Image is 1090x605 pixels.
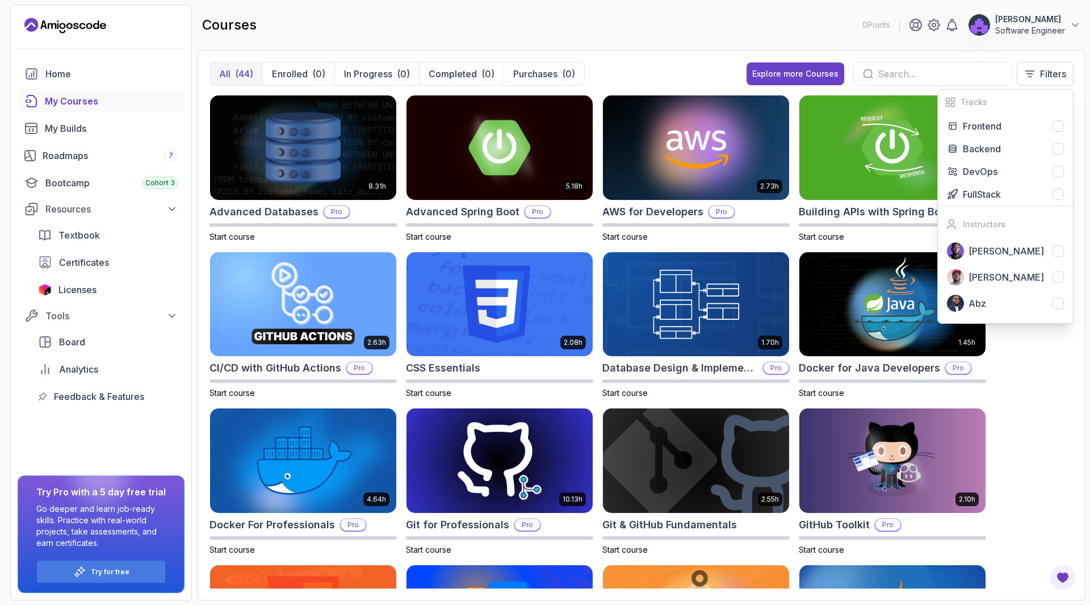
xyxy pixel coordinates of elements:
p: [PERSON_NAME] [995,14,1065,25]
div: Home [45,67,178,81]
button: DevOps [938,160,1073,183]
img: CSS Essentials card [406,252,593,357]
p: Pro [875,519,900,531]
p: FullStack [963,187,1001,201]
p: Pro [764,362,789,374]
h2: courses [202,16,257,34]
h2: Advanced Spring Boot [406,204,519,220]
p: Purchases [513,67,557,81]
h2: Docker for Java Developers [799,360,940,376]
p: Pro [709,206,734,218]
img: instructor img [947,269,964,286]
p: 4.64h [367,495,386,504]
img: CI/CD with GitHub Actions card [210,252,396,357]
div: Explore more Courses [752,68,839,80]
img: AWS for Developers card [603,95,789,200]
p: 1.70h [761,338,779,347]
span: Start course [799,545,844,554]
img: instructor img [947,243,964,260]
p: 8.31h [368,182,386,191]
p: In Progress [344,67,392,81]
div: (0) [481,67,494,81]
a: licenses [31,278,185,301]
h2: Docker For Professionals [209,517,335,533]
div: Resources [45,202,178,216]
img: Git & GitHub Fundamentals card [603,408,789,513]
span: Start course [406,388,451,398]
img: Docker for Java Developers card [799,252,986,357]
a: home [18,62,185,85]
p: Pro [525,206,550,218]
h2: Database Design & Implementation [602,360,758,376]
div: (0) [562,67,575,81]
h2: Git & GitHub Fundamentals [602,517,737,533]
span: Start course [799,388,844,398]
a: textbook [31,224,185,247]
button: Filters [1017,62,1074,86]
button: In Progress(0) [334,62,419,85]
p: Pro [946,362,971,374]
p: Pro [324,206,349,218]
img: Advanced Spring Boot card [406,95,593,200]
p: Go deeper and learn job-ready skills. Practice with real-world projects, take assessments, and ea... [36,503,166,549]
span: Start course [602,232,648,241]
div: Roadmaps [43,149,178,162]
button: Completed(0) [419,62,504,85]
a: roadmaps [18,144,185,167]
button: Resources [18,199,185,219]
img: Building APIs with Spring Boot card [799,95,986,200]
div: (44) [235,67,253,81]
button: user profile image[PERSON_NAME]Software Engineer [968,14,1081,36]
p: Frontend [963,119,1001,133]
a: Landing page [24,16,106,35]
img: Docker For Professionals card [210,408,396,513]
button: instructor imgAbz [938,290,1073,316]
h2: Git for Professionals [406,517,509,533]
span: Start course [406,232,451,241]
p: 5.18h [566,182,582,191]
button: Frontend [938,115,1073,137]
span: Start course [209,545,255,554]
img: instructor img [947,295,964,312]
span: Start course [209,232,255,241]
button: FullStack [938,183,1073,206]
div: My Courses [45,94,178,108]
p: Backend [963,142,1001,156]
p: Software Engineer [995,25,1065,36]
p: Pro [341,519,366,531]
span: Start course [799,232,844,241]
img: jetbrains icon [38,284,52,295]
span: Certificates [59,256,109,269]
img: Git for Professionals card [406,408,593,513]
button: Backend [938,137,1073,160]
p: [PERSON_NAME] [969,270,1044,284]
p: 2.10h [959,495,975,504]
button: Explore more Courses [747,62,844,85]
h2: Tracks [961,97,987,108]
span: Start course [406,545,451,554]
h2: Advanced Databases [209,204,318,220]
div: Bootcamp [45,176,178,190]
h2: Instructors [963,219,1005,230]
span: Cohort 3 [145,178,175,187]
p: All [219,67,230,81]
p: 10.13h [563,495,582,504]
h2: AWS for Developers [602,204,703,220]
p: Completed [429,67,477,81]
button: All(44) [210,62,262,85]
a: certificates [31,251,185,274]
a: Try for free [91,568,129,577]
img: user profile image [969,14,990,36]
h2: Building APIs with Spring Boot [799,204,951,220]
h2: GitHub Toolkit [799,517,870,533]
p: 1.45h [958,338,975,347]
div: My Builds [45,122,178,135]
button: Open Feedback Button [1049,564,1076,591]
p: Abz [969,297,986,310]
img: GitHub Toolkit card [799,408,986,513]
p: 2.55h [761,495,779,504]
div: (0) [397,67,410,81]
p: 2.73h [760,182,779,191]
